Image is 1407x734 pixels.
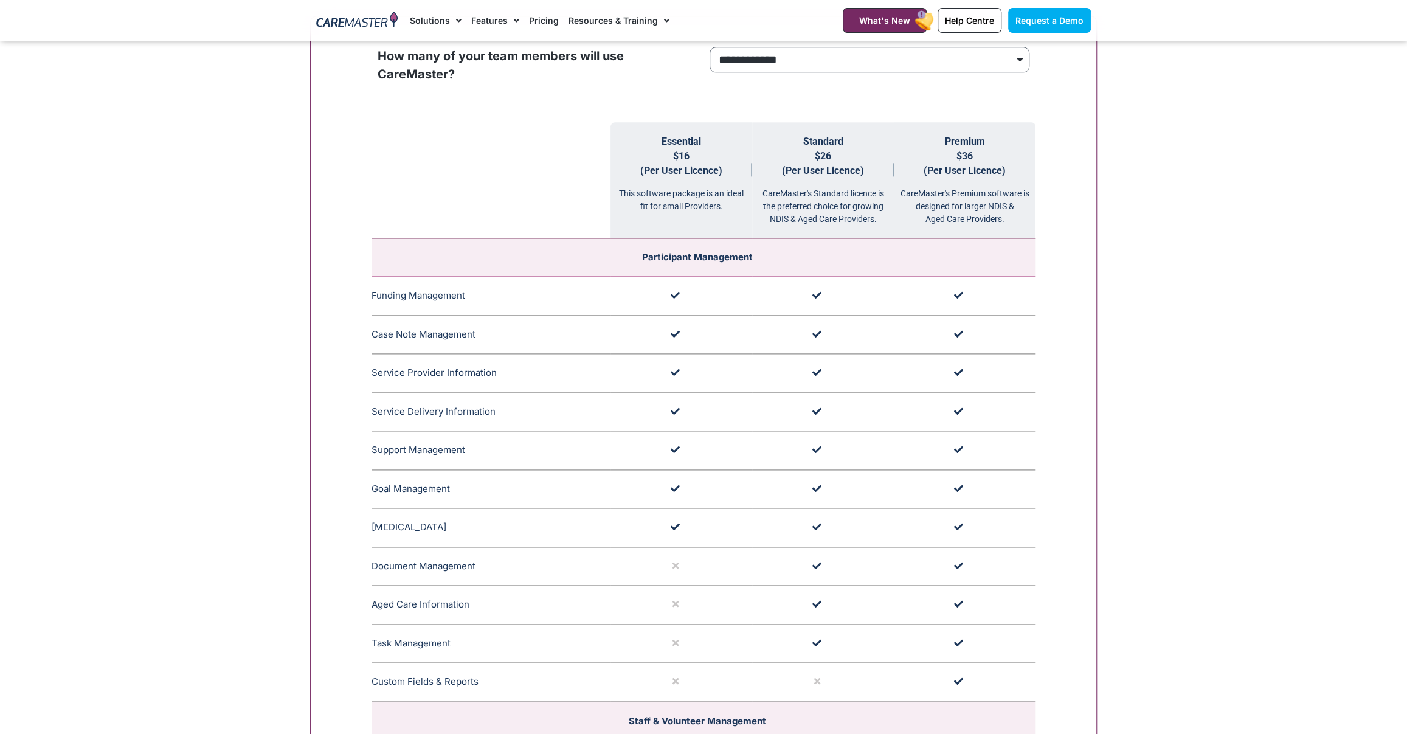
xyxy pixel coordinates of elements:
td: Goal Management [372,469,610,508]
td: Aged Care Information [372,586,610,625]
td: Service Provider Information [372,354,610,393]
td: Service Delivery Information [372,392,610,431]
span: What's New [859,15,910,26]
th: Essential [610,122,752,238]
a: What's New [843,8,927,33]
th: Standard [752,122,894,238]
td: Case Note Management [372,315,610,354]
span: Staff & Volunteer Management [629,715,766,726]
span: $16 (Per User Licence) [640,150,722,176]
td: [MEDICAL_DATA] [372,508,610,547]
td: Custom Fields & Reports [372,663,610,702]
span: Request a Demo [1015,15,1084,26]
span: $36 (Per User Licence) [924,150,1006,176]
div: CareMaster's Premium software is designed for larger NDIS & Aged Care Providers. [894,178,1035,226]
span: $26 (Per User Licence) [782,150,864,176]
th: Premium [894,122,1035,238]
td: Funding Management [372,277,610,316]
td: Document Management [372,547,610,586]
div: This software package is an ideal fit for small Providers. [610,178,752,213]
td: Task Management [372,624,610,663]
span: Participant Management [642,251,753,263]
p: How many of your team members will use CareMaster? [378,47,697,83]
div: CareMaster's Standard licence is the preferred choice for growing NDIS & Aged Care Providers. [752,178,894,226]
a: Request a Demo [1008,8,1091,33]
a: Help Centre [938,8,1001,33]
img: CareMaster Logo [316,12,398,30]
span: Help Centre [945,15,994,26]
td: Support Management [372,431,610,470]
